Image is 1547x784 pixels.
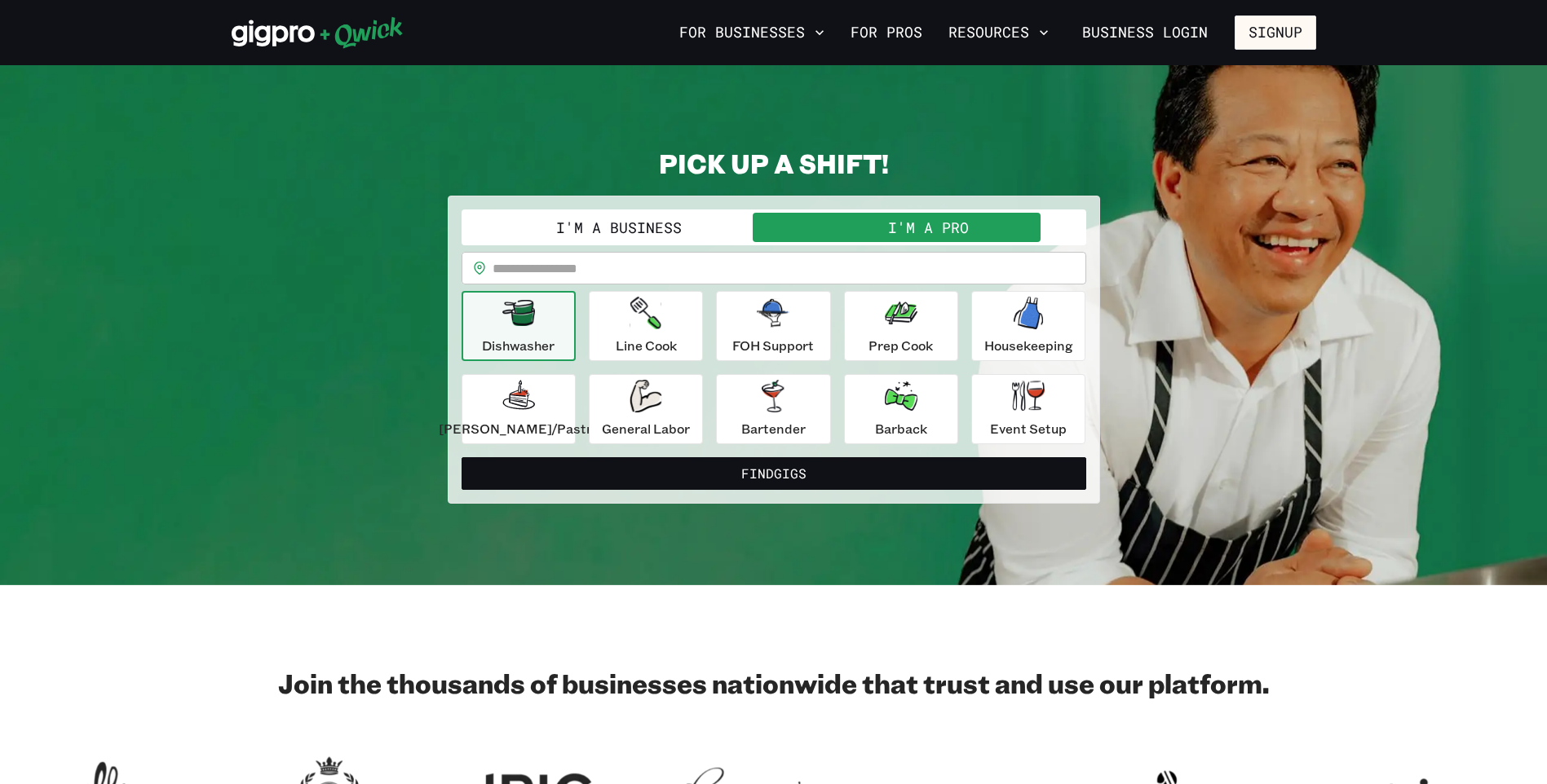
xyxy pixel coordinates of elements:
[942,19,1055,46] button: Resources
[448,147,1100,179] h2: PICK UP A SHIFT!
[673,19,831,46] button: For Businesses
[1235,15,1316,50] button: Signup
[1068,15,1222,50] a: Business Login
[971,374,1085,444] button: Event Setup
[990,419,1067,438] p: Event Setup
[875,419,927,438] p: Barback
[844,19,929,46] a: For Pros
[844,291,958,361] button: Prep Cook
[462,291,576,361] button: Dishwasher
[984,336,1073,355] p: Housekeeping
[589,291,703,361] button: Line Cook
[732,336,814,355] p: FOH Support
[869,336,933,355] p: Prep Cook
[844,374,958,444] button: Barback
[971,291,1085,361] button: Housekeeping
[462,457,1086,490] button: FindGigs
[774,213,1083,242] button: I'm a Pro
[462,374,576,444] button: [PERSON_NAME]/Pastry
[741,419,806,438] p: Bartender
[232,667,1316,699] h2: Join the thousands of businesses nationwide that trust and use our platform.
[439,419,599,438] p: [PERSON_NAME]/Pastry
[589,374,703,444] button: General Labor
[602,419,690,438] p: General Labor
[616,336,677,355] p: Line Cook
[716,291,830,361] button: FOH Support
[482,336,555,355] p: Dishwasher
[716,374,830,444] button: Bartender
[465,213,774,242] button: I'm a Business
